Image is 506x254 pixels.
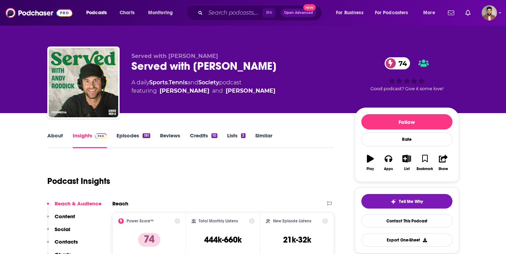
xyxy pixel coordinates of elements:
span: Monitoring [148,8,173,18]
a: Tennis [169,79,187,86]
span: Good podcast? Give it some love! [370,86,443,91]
div: Play [367,167,374,171]
button: Share [434,150,452,175]
button: Bookmark [416,150,434,175]
p: Social [55,226,70,232]
span: Open Advanced [284,11,313,15]
a: InsightsPodchaser Pro [73,132,107,148]
a: Credits10 [190,132,217,148]
button: Social [47,226,70,239]
a: Episodes181 [117,132,150,148]
a: Similar [255,132,272,148]
div: [PERSON_NAME] [226,87,275,95]
span: Tell Me Why [399,199,423,204]
button: Open AdvancedNew [281,9,316,17]
div: 10 [211,133,217,138]
button: Content [47,213,75,226]
span: For Podcasters [375,8,408,18]
span: ⌘ K [263,8,275,17]
span: and [187,79,198,86]
h2: Total Monthly Listens [199,219,238,223]
div: A daily podcast [131,78,275,95]
a: About [47,132,63,148]
div: 3 [241,133,245,138]
span: For Business [336,8,363,18]
div: Bookmark [417,167,433,171]
h3: 444k-660k [204,235,242,245]
span: featuring [131,87,275,95]
div: Apps [384,167,393,171]
img: User Profile [482,5,497,20]
p: Contacts [55,238,78,245]
span: Charts [120,8,135,18]
button: open menu [143,7,182,18]
button: Apps [379,150,397,175]
div: 181 [143,133,150,138]
button: open menu [331,7,372,18]
img: Served with Andy Roddick [49,48,118,117]
span: , [168,79,169,86]
h2: Power Score™ [127,219,154,223]
button: open menu [81,7,116,18]
p: Content [55,213,75,220]
img: Podchaser - Follow, Share and Rate Podcasts [6,6,72,19]
h1: Podcast Insights [47,176,110,186]
a: Show notifications dropdown [445,7,457,19]
button: open menu [418,7,444,18]
a: Reviews [160,132,180,148]
h3: 21k-32k [283,235,311,245]
p: Reach & Audience [55,200,102,207]
button: Play [361,150,379,175]
img: tell me why sparkle [391,199,396,204]
div: List [404,167,410,171]
span: and [212,87,223,95]
h2: New Episode Listens [273,219,311,223]
button: open menu [370,7,418,18]
a: Andy Roddick [160,87,209,95]
button: Follow [361,114,452,129]
span: Logged in as calmonaghan [482,5,497,20]
span: 74 [392,57,410,69]
span: Served with [PERSON_NAME] [131,53,218,59]
img: Podchaser Pro [95,133,107,139]
a: Show notifications dropdown [463,7,473,19]
p: 74 [138,233,160,247]
a: Lists3 [227,132,245,148]
div: 74Good podcast? Give it some love! [355,53,459,96]
button: tell me why sparkleTell Me Why [361,194,452,209]
h2: Reach [112,200,128,207]
a: Contact This Podcast [361,214,452,228]
span: New [303,4,316,11]
div: Share [439,167,448,171]
div: Search podcasts, credits, & more... [193,5,329,21]
a: Sports [149,79,168,86]
button: List [397,150,416,175]
div: Rate [361,132,452,146]
a: Society [198,79,219,86]
button: Show profile menu [482,5,497,20]
span: Podcasts [86,8,107,18]
button: Export One-Sheet [361,233,452,247]
a: Charts [115,7,139,18]
input: Search podcasts, credits, & more... [206,7,263,18]
button: Reach & Audience [47,200,102,213]
span: More [423,8,435,18]
button: Contacts [47,238,78,251]
a: 74 [385,57,410,69]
